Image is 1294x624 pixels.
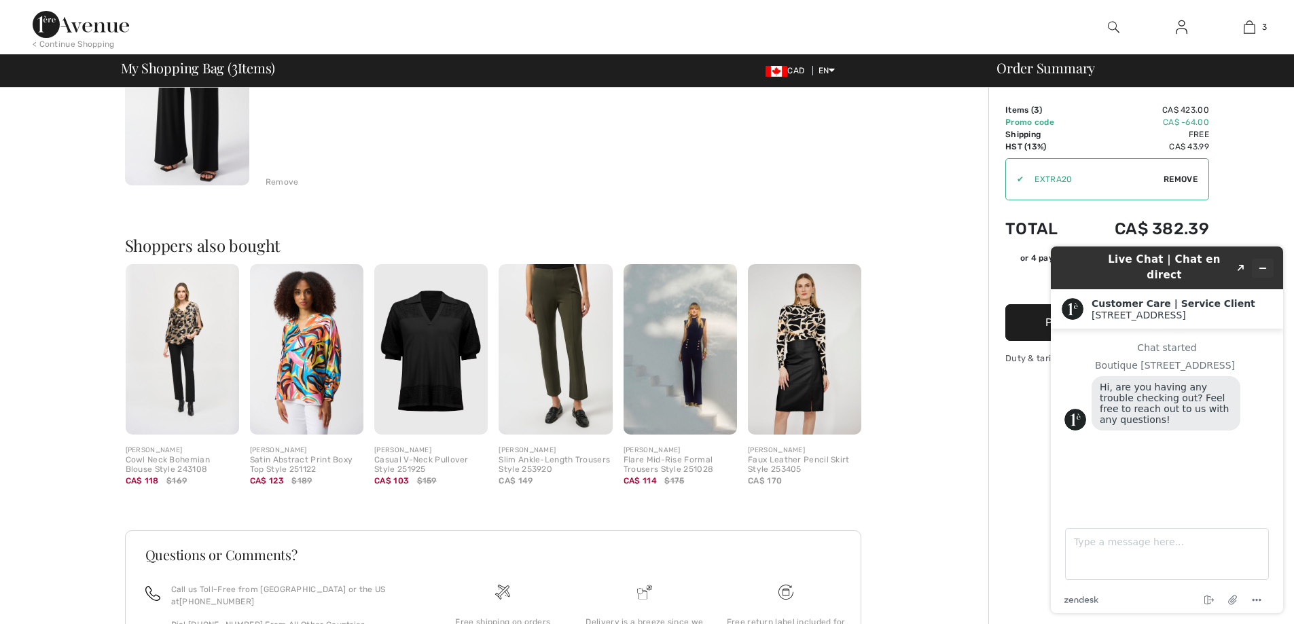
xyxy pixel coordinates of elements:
[179,597,254,606] a: [PHONE_NUMBER]
[624,264,737,435] img: Flare Mid-Rise Formal Trousers Style 251028
[1006,173,1024,185] div: ✔
[1005,116,1078,128] td: Promo code
[778,585,793,600] img: Free shipping on orders over $99
[624,456,737,475] div: Flare Mid-Rise Formal Trousers Style 251028
[1005,206,1078,252] td: Total
[1164,173,1198,185] span: Remove
[1005,352,1209,365] div: Duty & tariff-free | Uninterrupted shipping
[374,445,488,456] div: [PERSON_NAME]
[1078,206,1209,252] td: CA$ 382.39
[766,66,787,77] img: Canadian Dollar
[374,264,488,435] img: Casual V-Neck Pullover Style 251925
[232,58,238,75] span: 3
[291,475,312,487] span: $189
[980,61,1286,75] div: Order Summary
[637,585,652,600] img: Delivery is a breeze since we pay the duties!
[250,476,284,485] span: CA$ 123
[126,445,239,456] div: [PERSON_NAME]
[499,445,612,456] div: [PERSON_NAME]
[1024,159,1164,200] input: Promo code
[1262,21,1267,33] span: 3
[1216,19,1282,35] a: 3
[145,548,841,562] h3: Questions or Comments?
[266,176,299,188] div: Remove
[1040,236,1294,624] iframe: Find more information here
[1020,252,1209,264] div: or 4 payments of with
[250,445,363,456] div: [PERSON_NAME]
[1005,141,1078,153] td: HST (13%)
[1108,19,1119,35] img: search the website
[166,475,187,487] span: $169
[748,445,861,456] div: [PERSON_NAME]
[499,456,612,475] div: Slim Ankle-Length Trousers Style 253920
[499,264,612,435] img: Slim Ankle-Length Trousers Style 253920
[1078,128,1209,141] td: Free
[748,456,861,475] div: Faux Leather Pencil Skirt Style 253405
[1078,104,1209,116] td: CA$ 423.00
[1005,269,1209,299] iframe: PayPal-paypal
[1078,141,1209,153] td: CA$ 43.99
[748,264,861,435] img: Faux Leather Pencil Skirt Style 253405
[121,61,276,75] span: My Shopping Bag ( Items)
[1165,19,1198,36] a: Sign In
[1176,19,1187,35] img: My Info
[250,264,363,435] img: Satin Abstract Print Boxy Top Style 251122
[33,11,129,38] img: 1ère Avenue
[30,10,58,22] span: Chat
[766,66,810,75] span: CAD
[499,476,533,485] span: CA$ 149
[495,585,510,600] img: Free shipping on orders over $99
[819,66,835,75] span: EN
[1078,116,1209,128] td: CA$ -64.00
[1005,128,1078,141] td: Shipping
[1244,19,1255,35] img: My Bag
[33,38,115,50] div: < Continue Shopping
[664,475,684,487] span: $175
[1034,105,1039,115] span: 3
[624,445,737,456] div: [PERSON_NAME]
[126,264,239,435] img: Cowl Neck Bohemian Blouse Style 243108
[748,476,782,485] span: CA$ 170
[374,456,488,475] div: Casual V-Neck Pullover Style 251925
[1005,252,1209,269] div: or 4 payments ofCA$ 95.60withSezzle Click to learn more about Sezzle
[125,237,872,253] h2: Shoppers also bought
[624,476,657,485] span: CA$ 114
[145,586,160,601] img: call
[417,475,437,487] span: $159
[126,476,159,485] span: CA$ 118
[1005,304,1209,341] button: Proceed to Payment
[1005,104,1078,116] td: Items ( )
[126,456,239,475] div: Cowl Neck Bohemian Blouse Style 243108
[374,476,409,485] span: CA$ 103
[171,583,416,608] p: Call us Toll-Free from [GEOGRAPHIC_DATA] or the US at
[250,456,363,475] div: Satin Abstract Print Boxy Top Style 251122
